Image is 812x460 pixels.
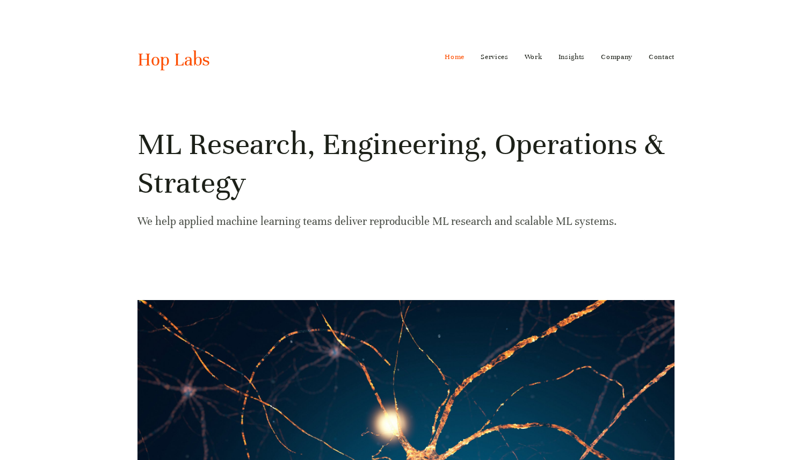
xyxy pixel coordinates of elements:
[445,48,465,65] a: Home
[601,48,633,65] a: Company
[649,48,675,65] a: Contact
[559,48,585,65] a: Insights
[137,212,675,231] p: We help applied machine learning teams deliver reproducible ML research and scalable ML systems.
[525,48,542,65] a: Work
[137,125,675,202] h1: ML Research, Engineering, Operations & Strategy
[481,48,509,65] a: Services
[137,48,210,71] a: Hop Labs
